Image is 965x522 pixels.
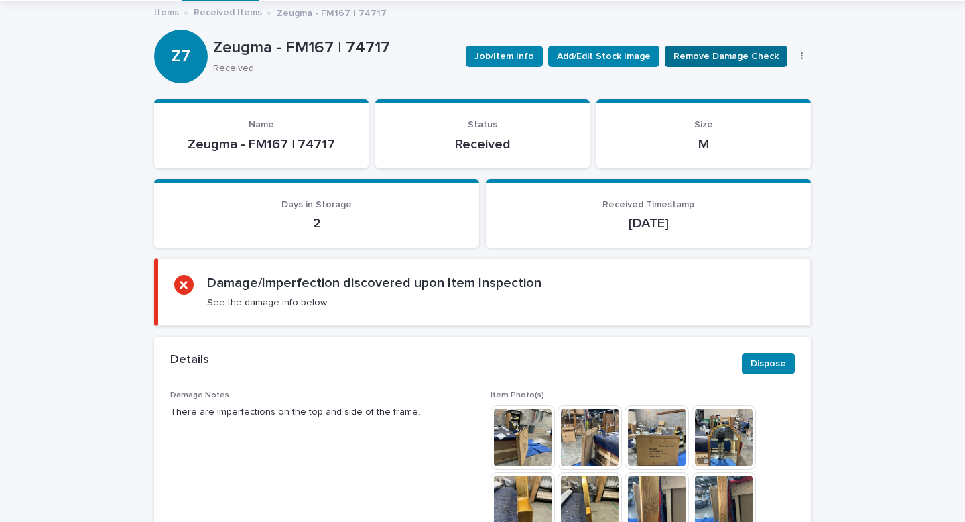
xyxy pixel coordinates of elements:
[213,38,455,58] p: Zeugma - FM167 | 74717
[170,391,229,399] span: Damage Notes
[281,200,352,209] span: Days in Storage
[474,50,534,63] span: Job/Item Info
[170,215,463,231] p: 2
[751,357,786,370] span: Dispose
[466,46,543,67] button: Job/Item Info
[548,46,659,67] button: Add/Edit Stock Image
[665,46,787,67] button: Remove Damage Check
[277,5,387,19] p: Zeugma - FM167 | 74717
[194,4,262,19] a: Received Items
[502,215,795,231] p: [DATE]
[491,391,544,399] span: Item Photo(s)
[154,4,179,19] a: Items
[613,136,795,152] p: M
[207,275,541,291] h2: Damage/Imperfection discovered upon Item Inspection
[213,63,450,74] p: Received
[742,353,795,374] button: Dispose
[557,50,651,63] span: Add/Edit Stock Image
[602,200,694,209] span: Received Timestamp
[694,120,713,129] span: Size
[673,50,779,63] span: Remove Damage Check
[249,120,274,129] span: Name
[391,136,574,152] p: Received
[207,297,327,309] p: See the damage info below
[170,353,209,368] h2: Details
[170,405,474,419] p: There are imperfections on the top and side of the frame.
[170,136,352,152] p: Zeugma - FM167 | 74717
[468,120,497,129] span: Status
